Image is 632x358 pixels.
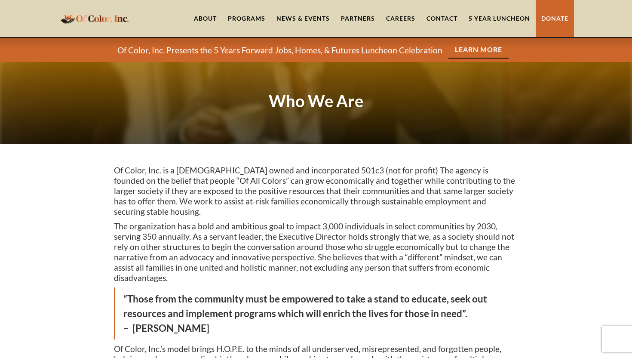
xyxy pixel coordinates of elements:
[228,14,265,23] div: Programs
[114,287,518,339] blockquote: “Those from the community must be empowered to take a stand to educate, seek out resources and im...
[114,221,518,283] p: The organization has a bold and ambitious goal to impact 3,000 individuals in select communities ...
[58,8,131,28] a: home
[117,45,442,56] p: Of Color, Inc. Presents the 5 Years Forward Jobs, Homes, & Futures Luncheon Celebration
[269,91,363,111] strong: Who We Are
[114,165,518,217] p: Of Color, Inc. is a [DEMOGRAPHIC_DATA] owned and incorporated 501c3 (not for profit) The agency i...
[448,41,509,59] a: Learn More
